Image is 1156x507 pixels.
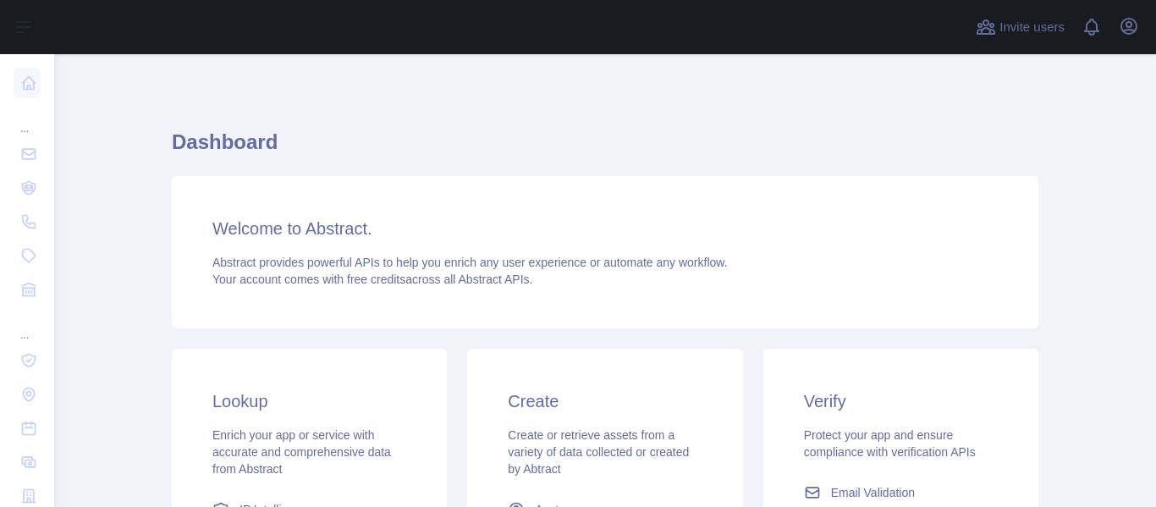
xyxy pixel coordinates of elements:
[804,428,976,459] span: Protect your app and ensure compliance with verification APIs
[172,129,1038,169] h1: Dashboard
[212,273,532,286] span: Your account comes with across all Abstract APIs.
[212,217,998,240] h3: Welcome to Abstract.
[804,389,998,413] h3: Verify
[212,256,728,269] span: Abstract provides powerful APIs to help you enrich any user experience or automate any workflow.
[212,428,391,476] span: Enrich your app or service with accurate and comprehensive data from Abstract
[508,428,689,476] span: Create or retrieve assets from a variety of data collected or created by Abtract
[508,389,702,413] h3: Create
[999,18,1065,37] span: Invite users
[14,308,41,342] div: ...
[212,389,406,413] h3: Lookup
[14,102,41,135] div: ...
[972,14,1068,41] button: Invite users
[831,484,915,501] span: Email Validation
[347,273,405,286] span: free credits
